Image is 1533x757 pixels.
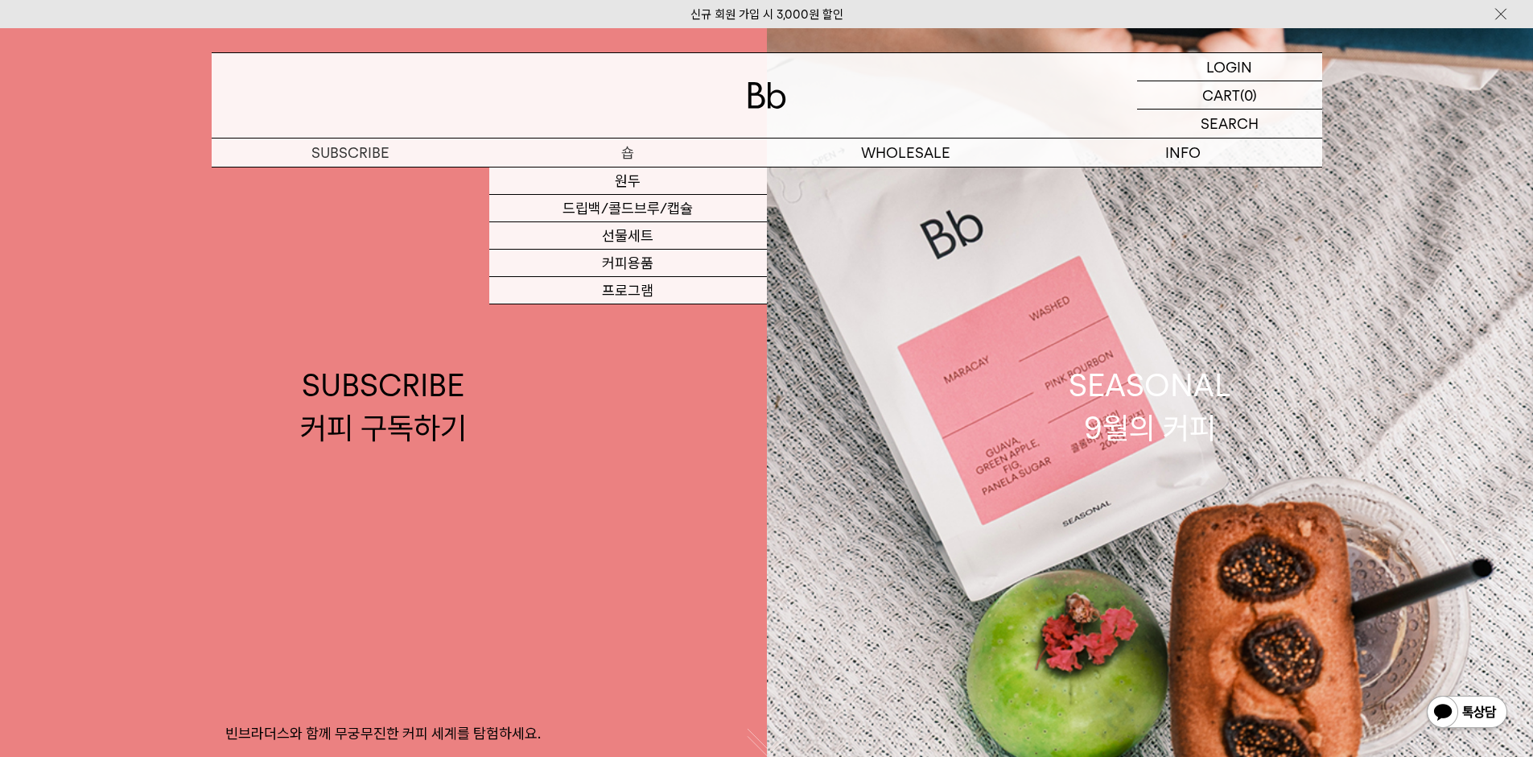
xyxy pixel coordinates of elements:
[1206,53,1252,81] p: LOGIN
[1425,694,1509,733] img: 카카오톡 채널 1:1 채팅 버튼
[1069,364,1231,449] div: SEASONAL 9월의 커피
[489,195,767,222] a: 드립백/콜드브루/캡슐
[1045,139,1322,167] p: INFO
[1201,110,1259,138] p: SEARCH
[748,82,786,109] img: 로고
[1240,81,1257,109] p: (0)
[489,168,767,195] a: 원두
[489,277,767,304] a: 프로그램
[300,364,467,449] div: SUBSCRIBE 커피 구독하기
[489,222,767,250] a: 선물세트
[1137,81,1322,110] a: CART (0)
[1137,53,1322,81] a: LOGIN
[489,139,767,167] a: 숍
[767,139,1045,167] p: WHOLESALE
[690,7,843,22] a: 신규 회원 가입 시 3,000원 할인
[1202,81,1240,109] p: CART
[212,139,489,167] a: SUBSCRIBE
[489,250,767,277] a: 커피용품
